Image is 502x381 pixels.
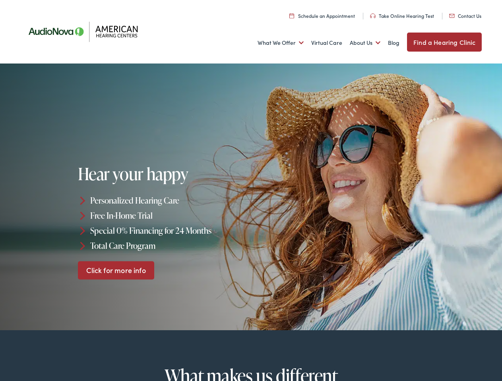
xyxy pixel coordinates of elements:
a: Take Online Hearing Test [370,12,434,19]
a: Blog [388,28,399,58]
li: Free In-Home Trial [78,208,254,223]
h1: Hear your happy [78,165,254,183]
a: About Us [350,28,380,58]
img: utility icon [370,13,376,18]
a: Contact Us [449,12,481,19]
img: utility icon [449,14,455,18]
li: Personalized Hearing Care [78,193,254,208]
a: Virtual Care [311,28,342,58]
a: Find a Hearing Clinic [407,33,482,52]
a: Schedule an Appointment [289,12,355,19]
img: utility icon [289,13,294,18]
a: Click for more info [78,261,155,280]
li: Special 0% Financing for 24 Months [78,223,254,238]
a: What We Offer [258,28,304,58]
li: Total Care Program [78,238,254,253]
